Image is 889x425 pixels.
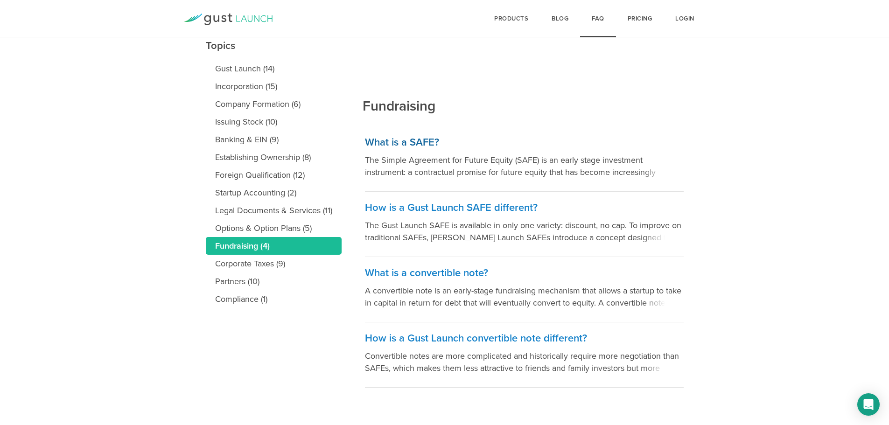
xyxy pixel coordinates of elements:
h3: How is a Gust Launch SAFE different? [365,201,684,215]
a: Gust Launch (14) [206,60,342,77]
p: Convertible notes are more complicated and historically require more negotiation than SAFEs, whic... [365,350,684,374]
a: Incorporation (15) [206,77,342,95]
h3: How is a Gust Launch convertible note different? [365,332,684,345]
a: How is a Gust Launch SAFE different? The Gust Launch SAFE is available in only one variety: disco... [365,192,684,257]
a: Fundraising (4) [206,237,342,255]
a: How is a Gust Launch convertible note different? Convertible notes are more complicated and histo... [365,322,684,388]
a: What is a SAFE? The Simple Agreement for Future Equity (SAFE) is an early stage investment instru... [365,126,684,192]
a: Company Formation (6) [206,95,342,113]
a: Compliance (1) [206,290,342,308]
h3: What is a SAFE? [365,136,684,149]
p: The Gust Launch SAFE is available in only one variety: discount, no cap. To improve on traditiona... [365,219,684,244]
a: Establishing Ownership (8) [206,148,342,166]
a: Legal Documents & Services (11) [206,202,342,219]
a: Foreign Qualification (12) [206,166,342,184]
a: What is a convertible note? A convertible note is an early-stage fundraising mechanism that allow... [365,257,684,322]
a: Options & Option Plans (5) [206,219,342,237]
a: Partners (10) [206,272,342,290]
div: Open Intercom Messenger [857,393,880,416]
h2: Fundraising [363,34,435,116]
a: Banking & EIN (9) [206,131,342,148]
a: Corporate Taxes (9) [206,255,342,272]
a: Issuing Stock (10) [206,113,342,131]
p: The Simple Agreement for Future Equity (SAFE) is an early stage investment instrument: a contract... [365,154,684,178]
h3: What is a convertible note? [365,266,684,280]
p: A convertible note is an early-stage fundraising mechanism that allows a startup to take in capit... [365,285,684,309]
a: Startup Accounting (2) [206,184,342,202]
